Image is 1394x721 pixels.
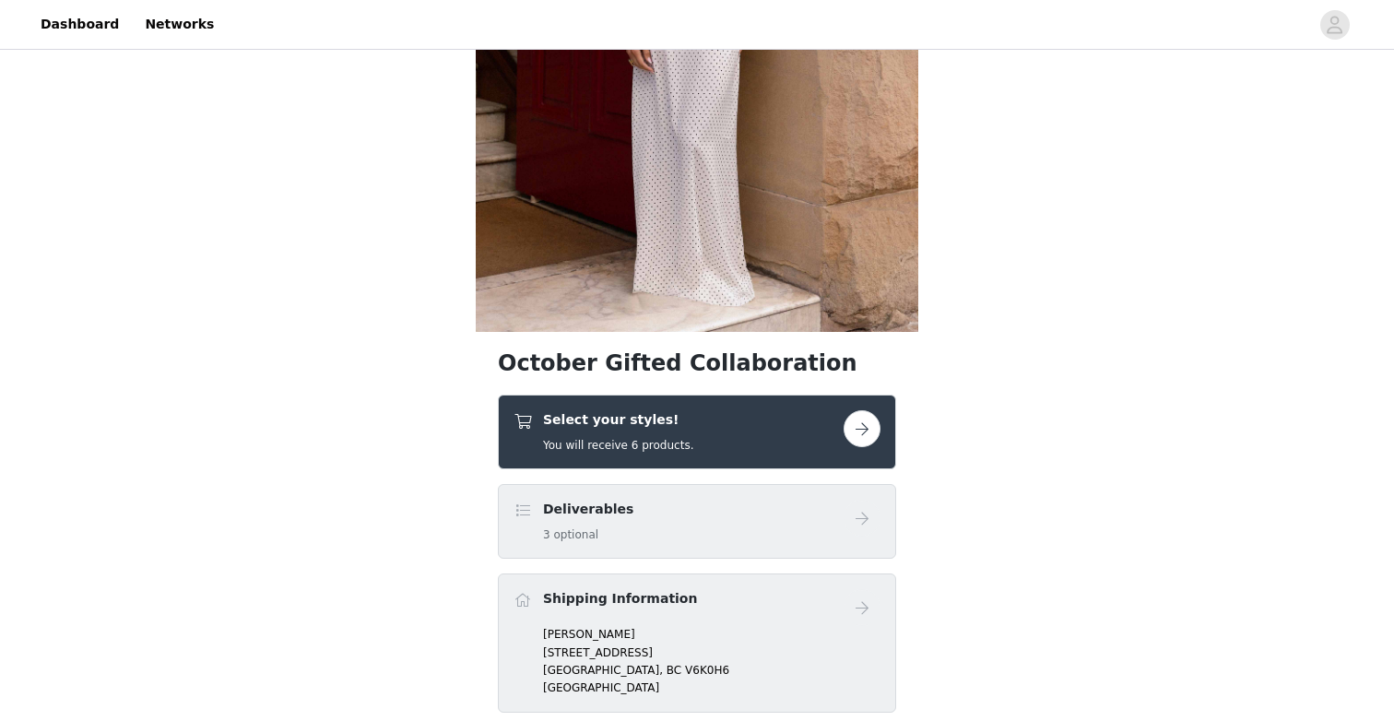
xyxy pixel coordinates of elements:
h4: Deliverables [543,500,633,519]
h4: Select your styles! [543,410,693,430]
div: Shipping Information [498,573,896,713]
div: avatar [1326,10,1343,40]
span: BC [667,664,681,677]
p: [STREET_ADDRESS] [543,644,880,661]
div: Deliverables [498,484,896,559]
h5: You will receive 6 products. [543,437,693,454]
p: [GEOGRAPHIC_DATA] [543,680,880,696]
p: [PERSON_NAME] [543,626,880,643]
div: Select your styles! [498,395,896,469]
a: Dashboard [30,4,130,45]
a: Networks [134,4,225,45]
h5: 3 optional [543,526,633,543]
span: [GEOGRAPHIC_DATA], [543,664,663,677]
span: V6K0H6 [685,664,729,677]
h4: Shipping Information [543,589,697,609]
h1: October Gifted Collaboration [498,347,896,380]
